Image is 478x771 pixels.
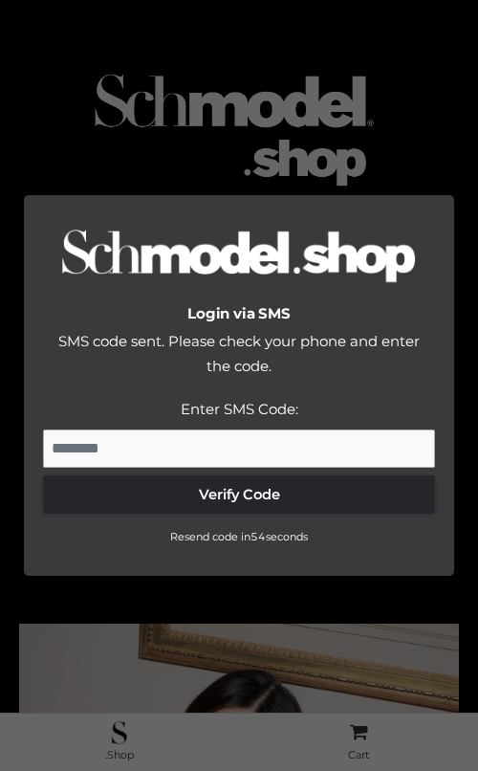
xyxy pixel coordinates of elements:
h2: Login via SMS [43,305,435,322]
span: Resend code in seconds [170,530,308,543]
button: Verify Code [43,475,435,514]
div: SMS code sent. Please check your phone and enter the code. [43,329,435,397]
img: Logo [62,229,415,286]
span: 54 [250,530,266,543]
label: Enter SMS Code: [181,400,298,418]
